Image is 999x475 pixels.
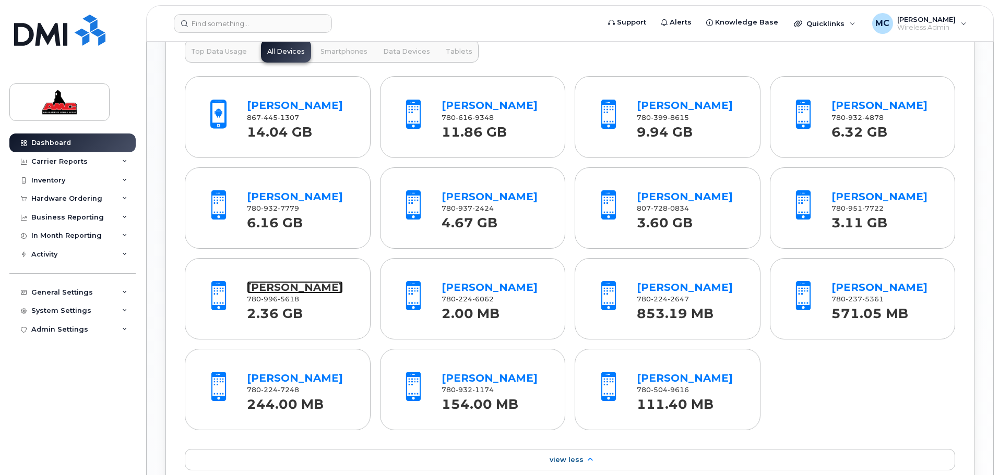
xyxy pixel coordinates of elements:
[247,391,324,412] strong: 244.00 MB
[442,209,497,230] strong: 4.67 GB
[831,190,927,203] a: [PERSON_NAME]
[670,17,692,28] span: Alerts
[806,19,845,28] span: Quicklinks
[442,114,494,121] span: 780
[637,118,693,140] strong: 9.94 GB
[456,204,472,212] span: 937
[247,386,299,394] span: 780
[831,295,884,303] span: 780
[617,17,646,28] span: Support
[278,204,299,212] span: 7779
[278,386,299,394] span: 7248
[247,114,299,121] span: 867
[191,47,247,56] span: Top Data Usage
[472,114,494,121] span: 9348
[637,99,733,112] a: [PERSON_NAME]
[637,114,689,121] span: 780
[637,386,689,394] span: 780
[247,190,343,203] a: [PERSON_NAME]
[897,23,956,32] span: Wireless Admin
[456,114,472,121] span: 616
[668,114,689,121] span: 8615
[668,386,689,394] span: 9616
[174,14,332,33] input: Find something...
[320,47,367,56] span: Smartphones
[897,15,956,23] span: [PERSON_NAME]
[637,190,733,203] a: [PERSON_NAME]
[831,209,887,230] strong: 3.11 GB
[831,118,887,140] strong: 6.32 GB
[601,12,653,33] a: Support
[668,204,689,212] span: 0834
[637,372,733,384] a: [PERSON_NAME]
[831,300,908,321] strong: 571.05 MB
[377,40,436,63] button: Data Devices
[247,300,303,321] strong: 2.36 GB
[875,17,889,30] span: MC
[247,281,343,294] a: [PERSON_NAME]
[442,300,499,321] strong: 2.00 MB
[442,391,518,412] strong: 154.00 MB
[651,204,668,212] span: 728
[472,295,494,303] span: 6062
[862,204,884,212] span: 7722
[185,40,253,63] button: Top Data Usage
[247,99,343,112] a: [PERSON_NAME]
[651,386,668,394] span: 504
[247,295,299,303] span: 780
[442,281,538,294] a: [PERSON_NAME]
[278,114,299,121] span: 1307
[314,40,374,63] button: Smartphones
[637,209,693,230] strong: 3.60 GB
[442,190,538,203] a: [PERSON_NAME]
[247,204,299,212] span: 780
[261,295,278,303] span: 996
[442,118,507,140] strong: 11.86 GB
[831,114,884,121] span: 780
[637,391,713,412] strong: 111.40 MB
[261,386,278,394] span: 224
[846,295,862,303] span: 237
[439,40,479,63] button: Tablets
[862,295,884,303] span: 5361
[637,204,689,212] span: 807
[247,209,303,230] strong: 6.16 GB
[651,295,668,303] span: 224
[442,372,538,384] a: [PERSON_NAME]
[637,300,713,321] strong: 853.19 MB
[862,114,884,121] span: 4878
[247,372,343,384] a: [PERSON_NAME]
[865,13,974,34] div: Meagan Carter
[472,204,494,212] span: 2424
[261,204,278,212] span: 932
[442,386,494,394] span: 780
[637,281,733,294] a: [PERSON_NAME]
[472,386,494,394] span: 1174
[383,47,430,56] span: Data Devices
[550,456,584,464] span: View Less
[456,386,472,394] span: 932
[668,295,689,303] span: 2647
[446,47,472,56] span: Tablets
[715,17,778,28] span: Knowledge Base
[637,295,689,303] span: 780
[846,204,862,212] span: 951
[831,281,927,294] a: [PERSON_NAME]
[651,114,668,121] span: 399
[442,204,494,212] span: 780
[442,99,538,112] a: [PERSON_NAME]
[456,295,472,303] span: 224
[261,114,278,121] span: 445
[442,295,494,303] span: 780
[787,13,863,34] div: Quicklinks
[278,295,299,303] span: 5618
[831,99,927,112] a: [PERSON_NAME]
[185,449,955,471] a: View Less
[247,118,312,140] strong: 14.04 GB
[653,12,699,33] a: Alerts
[831,204,884,212] span: 780
[699,12,786,33] a: Knowledge Base
[846,114,862,121] span: 932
